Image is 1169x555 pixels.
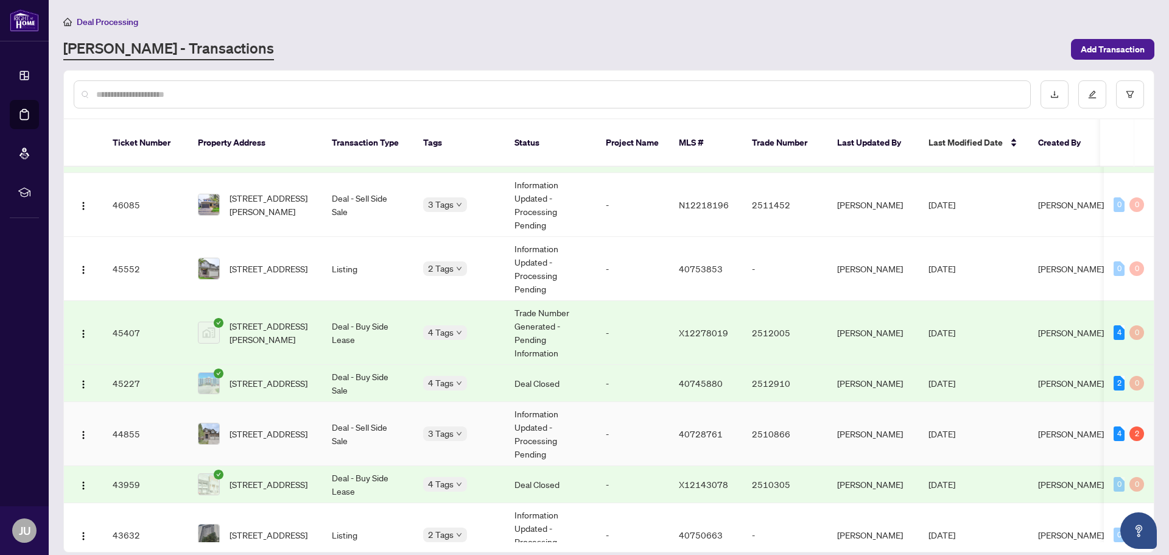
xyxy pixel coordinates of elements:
td: - [596,237,669,301]
span: 4 Tags [428,325,454,339]
button: download [1041,80,1069,108]
img: Logo [79,201,88,211]
span: [STREET_ADDRESS][PERSON_NAME] [230,191,312,218]
span: 40750663 [679,529,723,540]
td: Deal Closed [505,365,596,402]
td: - [596,402,669,466]
span: 40728761 [679,428,723,439]
div: 2 [1114,376,1125,391]
td: 2512910 [742,365,827,402]
td: [PERSON_NAME] [827,237,919,301]
td: - [596,365,669,402]
span: edit [1088,90,1097,99]
div: 0 [1114,528,1125,542]
div: 4 [1114,426,1125,441]
img: Logo [79,430,88,440]
span: [DATE] [929,263,955,274]
th: Last Modified Date [919,119,1028,167]
span: down [456,202,462,208]
td: [PERSON_NAME] [827,365,919,402]
span: check-circle [214,369,223,378]
span: [PERSON_NAME] [1038,327,1104,338]
img: Logo [79,531,88,541]
span: download [1050,90,1059,99]
th: Ticket Number [103,119,188,167]
td: 46085 [103,173,188,237]
img: Logo [79,380,88,389]
img: thumbnail-img [198,373,219,394]
span: [PERSON_NAME] [1038,378,1104,389]
th: Created By [1028,119,1101,167]
span: [DATE] [929,378,955,389]
td: Deal - Buy Side Lease [322,301,413,365]
button: Logo [74,475,93,494]
th: Trade Number [742,119,827,167]
div: 0 [1114,261,1125,276]
span: 40745880 [679,378,723,389]
span: [PERSON_NAME] [1038,529,1104,540]
span: down [456,532,462,538]
div: 0 [1114,477,1125,492]
button: Add Transaction [1071,39,1154,60]
span: down [456,266,462,272]
span: [DATE] [929,199,955,210]
td: Deal Closed [505,466,596,503]
td: Information Updated - Processing Pending [505,237,596,301]
span: [DATE] [929,428,955,439]
td: [PERSON_NAME] [827,173,919,237]
td: Listing [322,237,413,301]
th: MLS # [669,119,742,167]
td: 45407 [103,301,188,365]
span: [STREET_ADDRESS] [230,528,307,542]
span: N12218196 [679,199,729,210]
span: 4 Tags [428,376,454,390]
img: Logo [79,265,88,275]
div: 2 [1129,426,1144,441]
span: filter [1126,90,1134,99]
span: [STREET_ADDRESS] [230,427,307,440]
button: edit [1078,80,1106,108]
td: [PERSON_NAME] [827,402,919,466]
td: - [596,301,669,365]
th: Status [505,119,596,167]
button: Logo [74,195,93,214]
div: 0 [1129,197,1144,212]
img: thumbnail-img [198,322,219,343]
div: 0 [1129,376,1144,391]
td: 45552 [103,237,188,301]
span: check-circle [214,470,223,479]
span: 2 Tags [428,528,454,542]
span: X12143078 [679,479,728,490]
td: Deal - Buy Side Sale [322,365,413,402]
span: down [456,330,462,336]
td: 45227 [103,365,188,402]
button: Logo [74,323,93,342]
span: X12278019 [679,327,728,338]
span: [PERSON_NAME] [1038,479,1104,490]
span: Add Transaction [1081,40,1145,59]
td: [PERSON_NAME] [827,301,919,365]
span: [PERSON_NAME] [1038,428,1104,439]
td: - [596,173,669,237]
img: logo [10,9,39,32]
button: Logo [74,373,93,393]
td: 44855 [103,402,188,466]
td: 2512005 [742,301,827,365]
span: [PERSON_NAME] [1038,263,1104,274]
span: [DATE] [929,327,955,338]
th: Transaction Type [322,119,413,167]
span: home [63,18,72,26]
th: Project Name [596,119,669,167]
span: check-circle [214,318,223,328]
span: 2 Tags [428,261,454,275]
td: 2510866 [742,402,827,466]
img: Logo [79,481,88,490]
td: Deal - Sell Side Sale [322,173,413,237]
span: Deal Processing [77,16,138,27]
td: 43959 [103,466,188,503]
div: 4 [1114,325,1125,340]
th: Tags [413,119,505,167]
td: - [596,466,669,503]
span: 40753853 [679,263,723,274]
span: [DATE] [929,479,955,490]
